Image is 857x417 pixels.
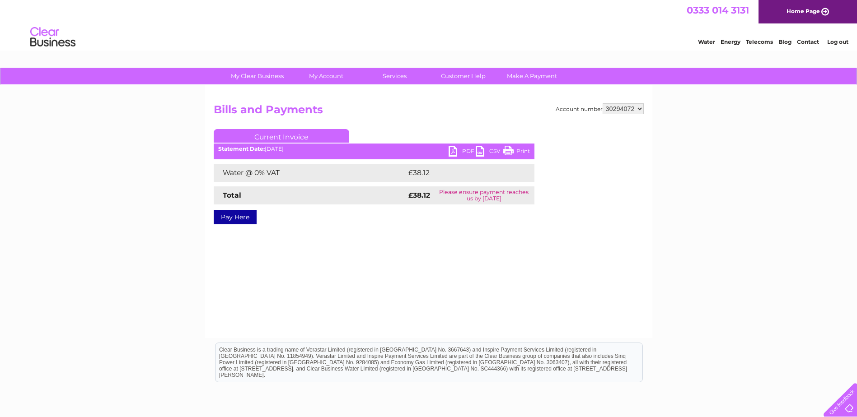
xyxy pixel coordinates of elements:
a: Services [357,68,432,84]
a: Print [503,146,530,159]
a: PDF [449,146,476,159]
a: Blog [778,38,791,45]
a: Contact [797,38,819,45]
a: My Account [289,68,363,84]
a: Current Invoice [214,129,349,143]
img: logo.png [30,23,76,51]
a: 0333 014 3131 [687,5,749,16]
strong: Total [223,191,241,199]
a: Pay Here [214,210,257,224]
a: Log out [827,38,848,45]
td: Water @ 0% VAT [214,164,406,182]
td: Please ensure payment reaches us by [DATE] [434,186,534,204]
a: CSV [476,146,503,159]
div: [DATE] [214,146,534,152]
a: Telecoms [746,38,773,45]
a: Water [698,38,715,45]
b: Statement Date: [218,145,265,152]
a: My Clear Business [220,68,295,84]
div: Clear Business is a trading name of Verastar Limited (registered in [GEOGRAPHIC_DATA] No. 3667643... [215,5,642,44]
h2: Bills and Payments [214,103,644,120]
a: Energy [721,38,740,45]
td: £38.12 [406,164,515,182]
a: Make A Payment [495,68,569,84]
a: Customer Help [426,68,501,84]
div: Account number [556,103,644,114]
strong: £38.12 [408,191,430,199]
